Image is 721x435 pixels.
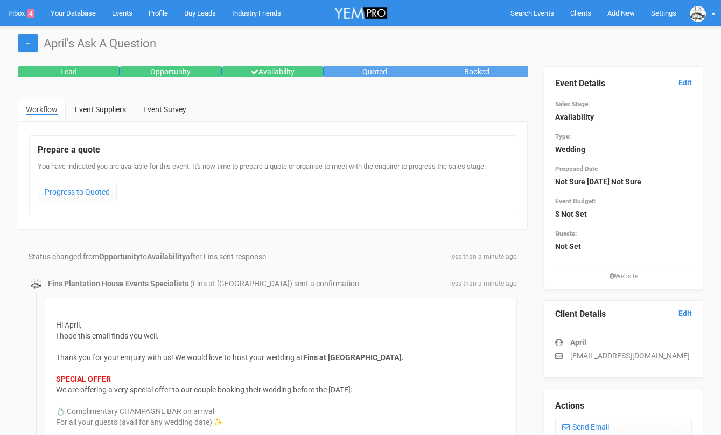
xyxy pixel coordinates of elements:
[56,407,65,416] span: 💍
[450,252,517,261] span: less than a minute ago
[555,242,581,251] strong: Not Set
[56,321,81,329] span: Hi April,
[147,252,186,261] strong: Availability
[38,162,508,206] div: You have indicated you are available for this event. It's now time to prepare a quote or organise...
[555,133,571,140] small: Type:
[690,6,706,22] img: data
[38,144,508,156] legend: Prepare a quote
[324,66,425,77] div: Quoted
[99,252,140,261] strong: Opportunity
[222,66,324,77] div: Availability
[48,279,188,288] strong: Fins Plantation House Events Specialists
[67,99,134,120] a: Event Suppliers
[570,9,591,17] span: Clients
[29,252,266,261] span: Status changed from to after Fins sent response
[18,66,120,77] div: Lead
[56,332,159,340] span: I hope this email finds you well.
[135,99,194,120] a: Event Survey
[607,9,635,17] span: Add New
[18,34,38,52] a: ←
[27,9,34,18] span: 4
[18,99,66,121] a: Workflow
[31,279,41,289] img: data
[555,210,587,218] strong: $ Not Set
[555,197,596,205] small: Event Budget:
[18,37,703,50] h1: April's Ask A Question
[56,353,303,362] span: Thank you for your enquiry with us! We would love to host your wedding at
[555,177,641,186] strong: Not Sure [DATE] Not Sure
[678,308,692,319] a: Edit
[56,375,111,383] strong: SPECIAL OFFER
[510,9,554,17] span: Search Events
[56,418,223,426] span: For all your guests (avail for any wedding date) ✨
[555,272,692,281] small: Website
[570,338,586,347] strong: April
[450,279,517,288] span: less than a minute ago
[303,353,403,362] strong: Fins at [GEOGRAPHIC_DATA].
[555,230,577,237] small: Guests:
[426,66,528,77] div: Booked
[555,165,598,172] small: Proposed Date
[555,78,692,90] legend: Event Details
[56,385,352,394] span: We are offering a very special offer to our couple booking their wedding before the [DATE]:
[555,400,692,412] legend: Actions
[555,308,692,321] legend: Client Details
[67,407,214,416] span: Complimentary CHAMPAGNE BAR on arrival
[38,183,117,201] a: Progress to Quoted
[190,279,359,288] span: (Fins at [GEOGRAPHIC_DATA]) sent a confirmation
[555,145,585,154] strong: Wedding
[120,66,221,77] div: Opportunity
[555,100,590,108] small: Sales Stage:
[555,113,594,121] strong: Availability
[555,350,692,361] p: [EMAIL_ADDRESS][DOMAIN_NAME]
[678,78,692,88] a: Edit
